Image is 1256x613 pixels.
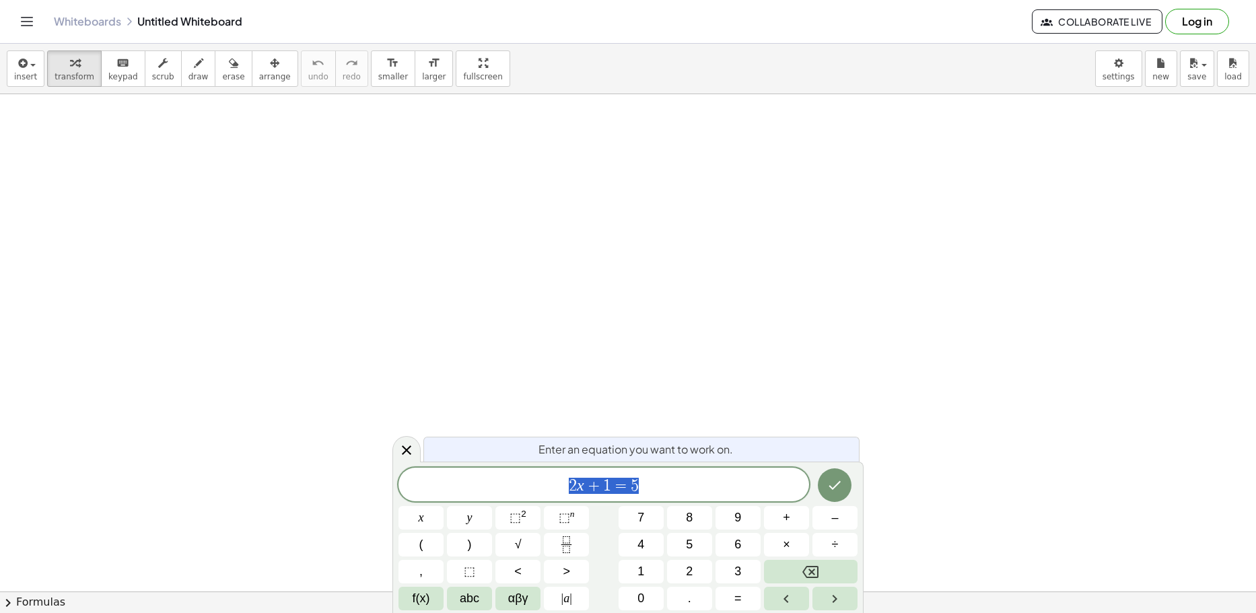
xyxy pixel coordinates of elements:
button: . [667,587,712,610]
button: Divide [812,533,858,556]
button: Toggle navigation [16,11,38,32]
span: > [563,563,570,581]
span: fullscreen [463,72,502,81]
button: Fraction [544,533,589,556]
span: arrange [259,72,291,81]
button: y [447,506,492,530]
span: 1 [637,563,644,581]
var: x [577,476,584,494]
span: 8 [686,509,693,527]
span: √ [515,536,522,554]
button: 2 [667,560,712,583]
span: 6 [734,536,741,554]
span: 4 [637,536,644,554]
button: Less than [495,560,540,583]
button: Squared [495,506,540,530]
span: 2 [569,478,577,494]
button: 5 [667,533,712,556]
button: draw [181,50,216,87]
span: 2 [686,563,693,581]
span: erase [222,72,244,81]
sup: 2 [521,509,526,519]
button: 1 [619,560,664,583]
button: Absolute value [544,587,589,610]
span: × [783,536,790,554]
span: 9 [734,509,741,527]
button: transform [47,50,102,87]
span: . [688,589,691,608]
button: Left arrow [764,587,809,610]
span: y [467,509,473,527]
span: scrub [152,72,174,81]
span: 5 [631,478,639,494]
button: Log in [1165,9,1229,34]
button: Times [764,533,809,556]
span: ⬚ [510,511,521,524]
i: undo [312,55,324,71]
button: undoundo [301,50,336,87]
span: 3 [734,563,741,581]
span: 7 [637,509,644,527]
span: ( [419,536,423,554]
i: format_size [427,55,440,71]
span: Enter an equation you want to work on. [538,441,733,458]
span: 5 [686,536,693,554]
span: draw [188,72,209,81]
span: transform [55,72,94,81]
button: format_sizelarger [415,50,453,87]
i: keyboard [116,55,129,71]
button: Alphabet [447,587,492,610]
sup: n [570,509,575,519]
span: , [419,563,423,581]
button: 9 [716,506,761,530]
button: erase [215,50,252,87]
button: Greek alphabet [495,587,540,610]
span: αβγ [508,589,528,608]
a: Whiteboards [54,15,121,28]
button: 7 [619,506,664,530]
span: f(x) [413,589,430,608]
span: ÷ [832,536,839,554]
button: redoredo [335,50,368,87]
button: Placeholder [447,560,492,583]
button: x [398,506,444,530]
button: , [398,560,444,583]
button: insert [7,50,44,87]
button: Square root [495,533,540,556]
span: ⬚ [464,563,475,581]
span: abc [460,589,479,608]
span: | [561,591,564,605]
button: 0 [619,587,664,610]
span: redo [343,72,361,81]
button: 6 [716,533,761,556]
i: format_size [386,55,399,71]
button: 4 [619,533,664,556]
span: – [831,509,838,527]
button: Done [818,468,851,502]
button: 8 [667,506,712,530]
span: + [584,478,604,494]
button: Backspace [764,560,858,583]
button: Equals [716,587,761,610]
button: 3 [716,560,761,583]
button: scrub [145,50,182,87]
span: = [611,478,631,494]
button: arrange [252,50,298,87]
span: insert [14,72,37,81]
button: Minus [812,506,858,530]
button: Functions [398,587,444,610]
span: | [569,591,572,605]
span: 1 [603,478,611,494]
span: + [783,509,790,527]
button: Superscript [544,506,589,530]
button: ( [398,533,444,556]
span: larger [422,72,446,81]
button: Greater than [544,560,589,583]
span: 0 [637,589,644,608]
button: Collaborate Live [1032,9,1162,34]
span: smaller [378,72,408,81]
button: format_sizesmaller [371,50,415,87]
span: = [734,589,742,608]
span: keypad [108,72,138,81]
i: redo [345,55,358,71]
